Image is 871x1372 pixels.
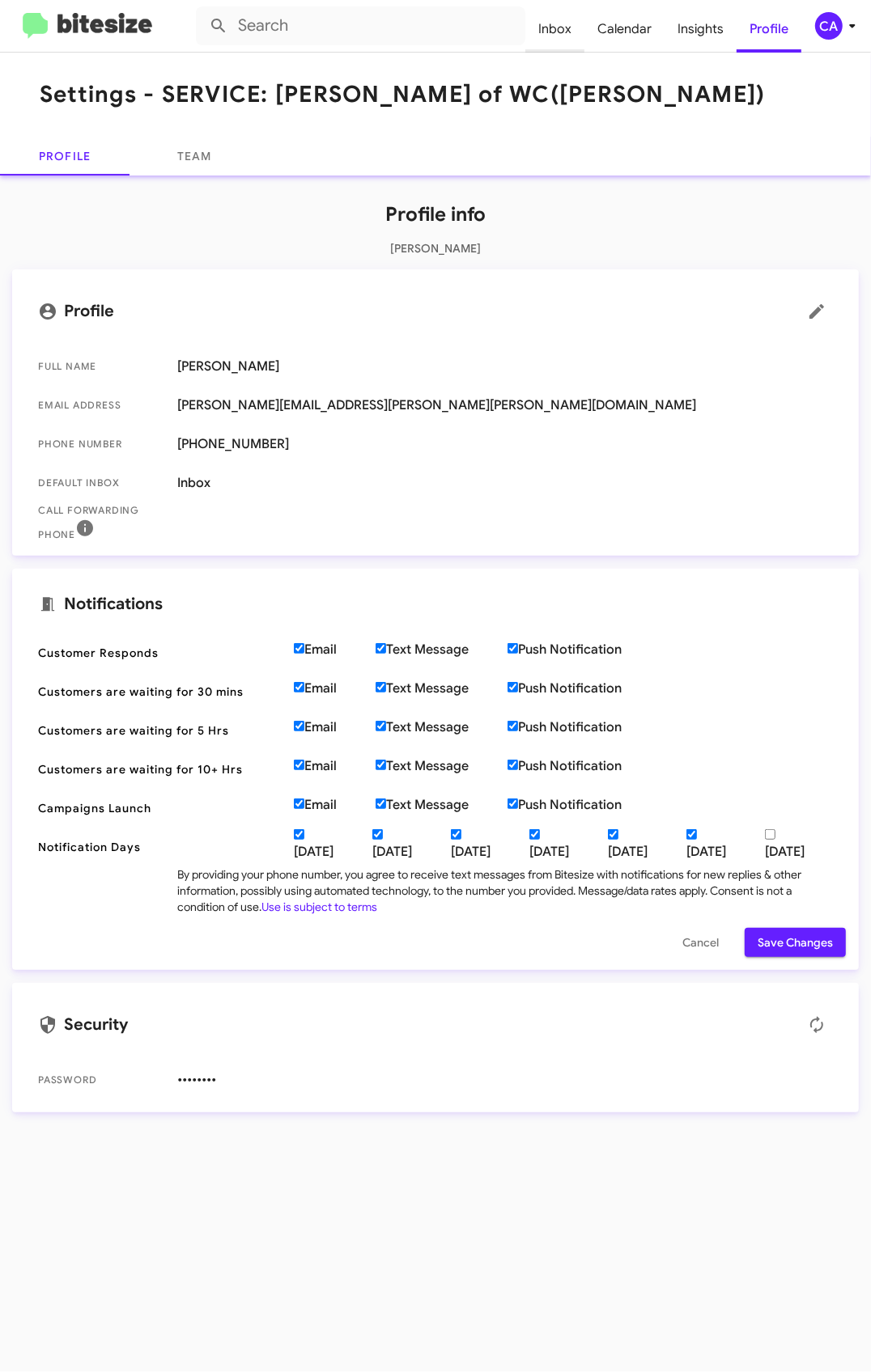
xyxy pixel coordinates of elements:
[177,1072,833,1088] span: ••••••••
[294,682,304,692] input: Email
[376,798,386,809] input: Text Message
[376,760,386,770] input: Text Message
[376,797,508,813] label: Text Message
[525,6,584,53] a: Inbox
[38,1072,164,1088] span: Password
[376,758,508,774] label: Text Message
[550,80,766,108] span: ([PERSON_NAME])
[508,642,661,658] label: Push Notification
[508,643,518,654] input: Push Notification
[38,436,164,452] span: Phone number
[294,828,372,860] label: [DATE]
[376,680,508,697] label: Text Message
[376,682,386,692] input: Text Message
[758,928,833,957] span: Save Changes
[294,798,304,809] input: Email
[294,642,376,658] label: Email
[294,721,304,731] input: Email
[508,760,518,770] input: Push Notification
[508,797,661,813] label: Push Notification
[38,502,164,543] span: Call Forwarding Phone
[12,240,859,256] p: [PERSON_NAME]
[38,684,281,700] span: Customers are waiting for 30 mins
[686,829,697,840] input: [DATE]
[196,6,525,45] input: Search
[12,201,859,227] h1: Profile info
[451,829,461,840] input: [DATE]
[38,800,281,816] span: Campaigns Launch
[130,137,259,176] a: Team
[40,82,766,108] h1: Settings - SERVICE: [PERSON_NAME] of WC
[665,6,737,53] a: Insights
[376,721,386,731] input: Text Message
[294,719,376,735] label: Email
[294,643,304,654] input: Email
[177,436,833,452] span: [PHONE_NUMBER]
[815,12,843,40] div: CA
[38,397,164,413] span: Email Address
[177,358,833,375] span: [PERSON_NAME]
[584,6,665,53] a: Calendar
[508,798,518,809] input: Push Notification
[508,680,661,697] label: Push Notification
[38,722,281,739] span: Customers are waiting for 5 Hrs
[294,758,376,774] label: Email
[529,829,540,840] input: [DATE]
[608,828,686,860] label: [DATE]
[294,829,304,840] input: [DATE]
[508,682,518,692] input: Push Notification
[38,1009,833,1041] mat-card-title: Security
[372,828,451,860] label: [DATE]
[177,866,833,915] div: By providing your phone number, you agree to receive text messages from Bitesize with notificatio...
[177,397,833,413] span: [PERSON_NAME][EMAIL_ADDRESS][PERSON_NAME][PERSON_NAME][DOMAIN_NAME]
[38,475,164,491] span: Default Inbox
[376,643,386,654] input: Text Message
[38,839,281,855] span: Notification Days
[686,828,765,860] label: [DATE]
[508,719,661,735] label: Push Notification
[737,6,801,53] a: Profile
[294,760,304,770] input: Email
[529,828,608,860] label: [DATE]
[38,761,281,777] span: Customers are waiting for 10+ Hrs
[682,928,719,957] span: Cancel
[508,758,661,774] label: Push Notification
[261,900,377,914] a: Use is subject to terms
[38,295,833,328] mat-card-title: Profile
[508,721,518,731] input: Push Notification
[376,642,508,658] label: Text Message
[376,719,508,735] label: Text Message
[745,928,846,957] button: Save Changes
[38,645,281,661] span: Customer Responds
[451,828,529,860] label: [DATE]
[669,928,732,957] button: Cancel
[765,829,775,840] input: [DATE]
[294,680,376,697] label: Email
[608,829,618,840] input: [DATE]
[372,829,383,840] input: [DATE]
[801,12,853,40] button: CA
[38,358,164,375] span: Full Name
[765,828,843,860] label: [DATE]
[177,475,833,491] span: Inbox
[294,797,376,813] label: Email
[38,595,833,614] mat-card-title: Notifications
